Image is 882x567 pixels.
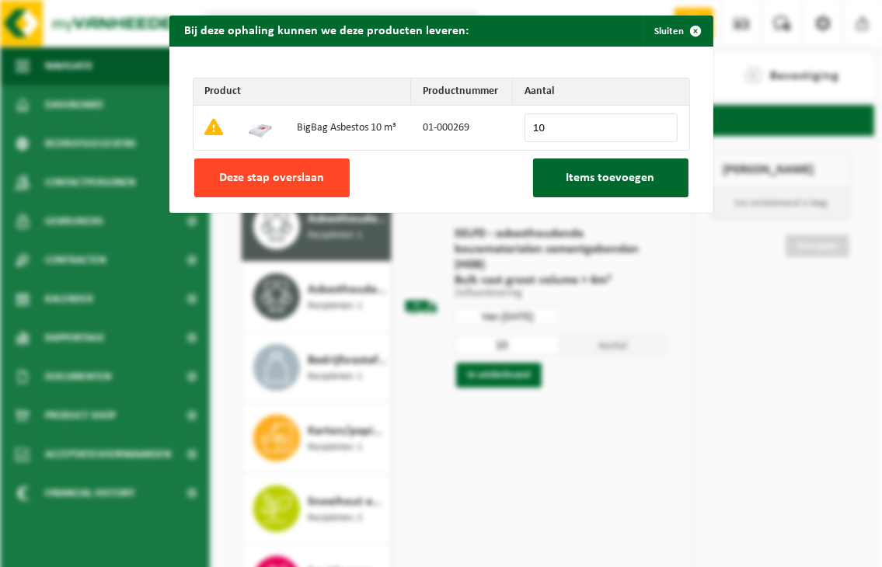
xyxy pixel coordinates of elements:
[193,78,412,106] th: Product
[513,78,689,106] th: Aantal
[169,16,485,45] h2: Bij deze ophaling kunnen we deze producten leveren:
[533,158,689,197] button: Items toevoegen
[411,106,513,150] td: 01-000269
[194,158,350,197] button: Deze stap overslaan
[411,78,513,106] th: Productnummer
[219,172,324,184] span: Deze stap overslaan
[643,16,712,47] button: Sluiten
[567,172,655,184] span: Items toevoegen
[285,106,411,150] td: BigBag Asbestos 10 m³
[248,114,273,139] img: 01-000269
